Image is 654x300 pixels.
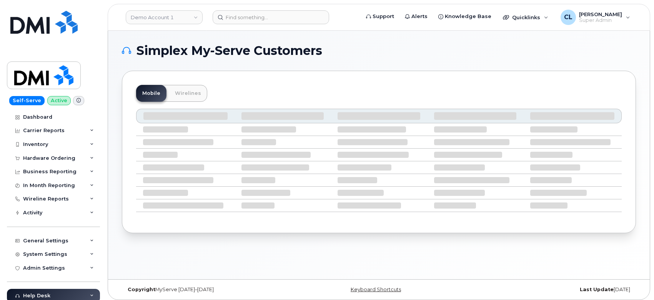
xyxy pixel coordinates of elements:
[128,287,155,292] strong: Copyright
[136,45,322,56] span: Simplex My-Serve Customers
[169,85,207,102] a: Wirelines
[136,85,166,102] a: Mobile
[464,287,636,293] div: [DATE]
[580,287,614,292] strong: Last Update
[351,287,401,292] a: Keyboard Shortcuts
[122,287,293,293] div: MyServe [DATE]–[DATE]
